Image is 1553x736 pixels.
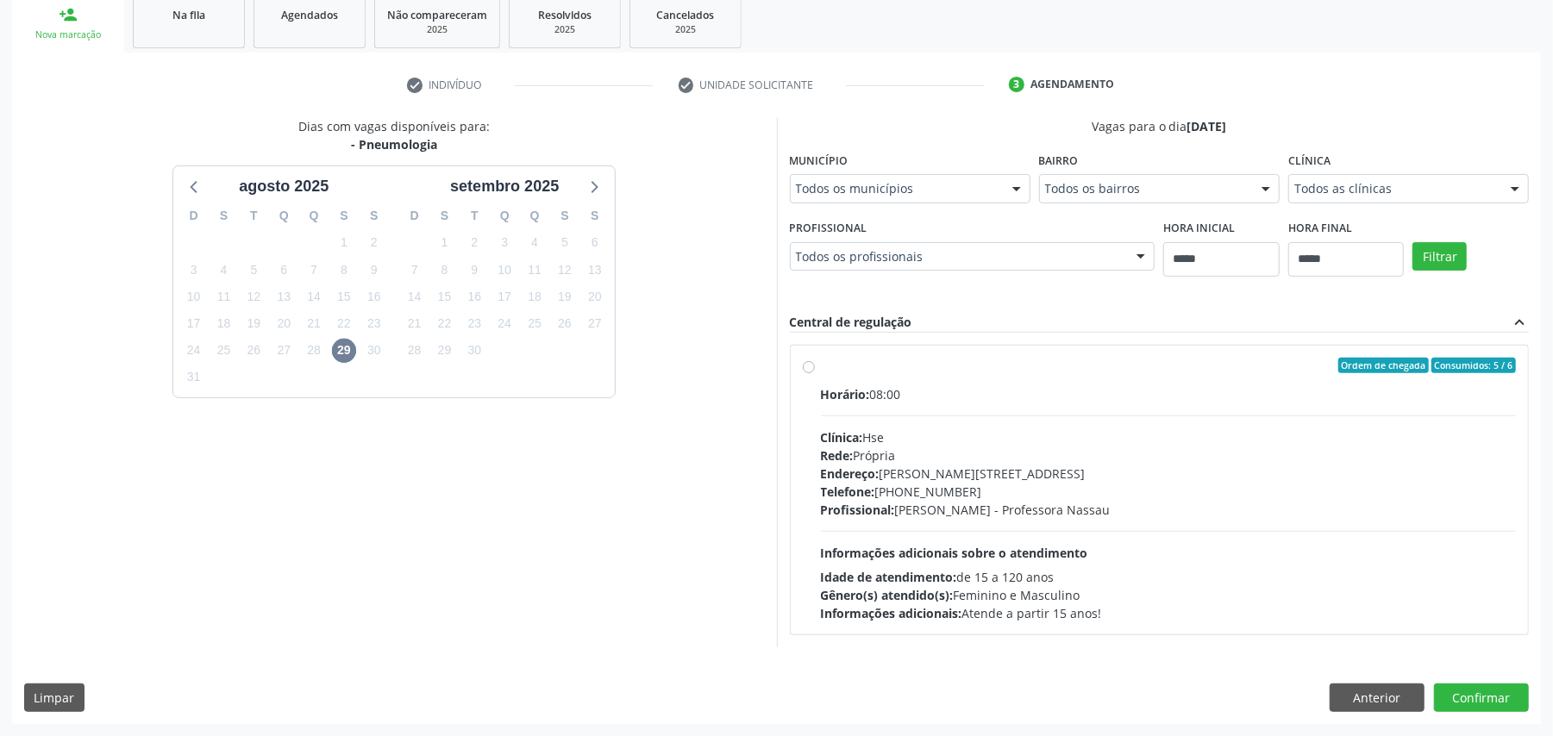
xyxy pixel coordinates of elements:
div: Própria [821,446,1517,465]
span: Telefone: [821,483,875,500]
label: Clínica [1288,147,1331,174]
span: Endereço: [821,465,880,482]
div: T [239,203,269,229]
span: segunda-feira, 29 de setembro de 2025 [433,339,457,363]
span: Todos os municípios [796,180,995,197]
span: quarta-feira, 13 de agosto de 2025 [272,284,296,309]
span: quinta-feira, 21 de agosto de 2025 [302,312,326,336]
div: 2025 [522,23,608,36]
div: Dias com vagas disponíveis para: [298,117,490,153]
span: quarta-feira, 27 de agosto de 2025 [272,339,296,363]
div: Feminino e Masculino [821,586,1517,604]
span: Na fila [172,8,205,22]
label: Bairro [1039,147,1079,174]
span: quarta-feira, 10 de setembro de 2025 [492,258,517,282]
span: quinta-feira, 28 de agosto de 2025 [302,339,326,363]
div: 2025 [387,23,487,36]
div: S [550,203,580,229]
div: setembro 2025 [443,175,566,198]
span: segunda-feira, 1 de setembro de 2025 [433,231,457,255]
span: terça-feira, 12 de agosto de 2025 [241,284,266,309]
label: Profissional [790,215,867,242]
span: terça-feira, 23 de setembro de 2025 [462,312,486,336]
span: sábado, 16 de agosto de 2025 [362,284,386,309]
button: Limpar [24,683,85,713]
span: sexta-feira, 15 de agosto de 2025 [332,284,356,309]
span: domingo, 28 de setembro de 2025 [403,339,427,363]
span: Todos os profissionais [796,248,1120,265]
span: terça-feira, 16 de setembro de 2025 [462,284,486,309]
span: sexta-feira, 1 de agosto de 2025 [332,231,356,255]
span: terça-feira, 30 de setembro de 2025 [462,339,486,363]
div: person_add [59,5,78,24]
span: quinta-feira, 7 de agosto de 2025 [302,258,326,282]
div: S [429,203,460,229]
span: terça-feira, 19 de agosto de 2025 [241,312,266,336]
span: sexta-feira, 29 de agosto de 2025 [332,339,356,363]
span: segunda-feira, 22 de setembro de 2025 [433,312,457,336]
span: Ordem de chegada [1338,358,1429,373]
button: Filtrar [1412,242,1467,271]
div: [PHONE_NUMBER] [821,483,1517,501]
div: S [209,203,239,229]
span: terça-feira, 2 de setembro de 2025 [462,231,486,255]
div: Central de regulação [790,313,912,332]
i: expand_less [1510,313,1529,332]
div: Q [299,203,329,229]
span: sexta-feira, 26 de setembro de 2025 [553,312,577,336]
span: Gênero(s) atendido(s): [821,587,954,603]
span: sábado, 6 de setembro de 2025 [583,231,607,255]
span: segunda-feira, 18 de agosto de 2025 [212,312,236,336]
div: 08:00 [821,385,1517,403]
div: D [399,203,429,229]
span: Profissional: [821,502,895,518]
span: quarta-feira, 3 de setembro de 2025 [492,231,517,255]
span: sexta-feira, 12 de setembro de 2025 [553,258,577,282]
span: segunda-feira, 11 de agosto de 2025 [212,284,236,309]
span: Informações adicionais: [821,605,962,621]
span: sábado, 9 de agosto de 2025 [362,258,386,282]
span: segunda-feira, 4 de agosto de 2025 [212,258,236,282]
span: Clínica: [821,429,863,446]
span: domingo, 10 de agosto de 2025 [182,284,206,309]
span: quarta-feira, 20 de agosto de 2025 [272,312,296,336]
span: sexta-feira, 19 de setembro de 2025 [553,284,577,309]
span: quinta-feira, 25 de setembro de 2025 [523,312,547,336]
div: S [579,203,610,229]
div: Atende a partir 15 anos! [821,604,1517,622]
span: domingo, 17 de agosto de 2025 [182,312,206,336]
span: domingo, 24 de agosto de 2025 [182,339,206,363]
span: sábado, 2 de agosto de 2025 [362,231,386,255]
span: domingo, 3 de agosto de 2025 [182,258,206,282]
span: quinta-feira, 14 de agosto de 2025 [302,284,326,309]
span: sexta-feira, 22 de agosto de 2025 [332,312,356,336]
span: sábado, 13 de setembro de 2025 [583,258,607,282]
div: D [178,203,209,229]
span: segunda-feira, 15 de setembro de 2025 [433,284,457,309]
span: Idade de atendimento: [821,569,957,585]
button: Anterior [1330,683,1425,713]
span: quinta-feira, 4 de setembro de 2025 [523,231,547,255]
div: S [359,203,389,229]
span: sexta-feira, 5 de setembro de 2025 [553,231,577,255]
span: domingo, 31 de agosto de 2025 [182,365,206,390]
span: segunda-feira, 25 de agosto de 2025 [212,339,236,363]
span: Todos os bairros [1045,180,1244,197]
div: 3 [1009,77,1024,92]
span: Consumidos: 5 / 6 [1431,358,1516,373]
span: domingo, 21 de setembro de 2025 [403,312,427,336]
label: Município [790,147,849,174]
div: T [460,203,490,229]
button: Confirmar [1434,683,1529,713]
span: Todos as clínicas [1294,180,1494,197]
span: Informações adicionais sobre o atendimento [821,545,1088,561]
span: quarta-feira, 6 de agosto de 2025 [272,258,296,282]
span: sábado, 27 de setembro de 2025 [583,312,607,336]
div: Nova marcação [24,28,112,41]
span: sábado, 30 de agosto de 2025 [362,339,386,363]
span: Resolvidos [538,8,592,22]
div: agosto 2025 [232,175,335,198]
span: Horário: [821,386,870,402]
span: quinta-feira, 18 de setembro de 2025 [523,284,547,309]
div: Q [269,203,299,229]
